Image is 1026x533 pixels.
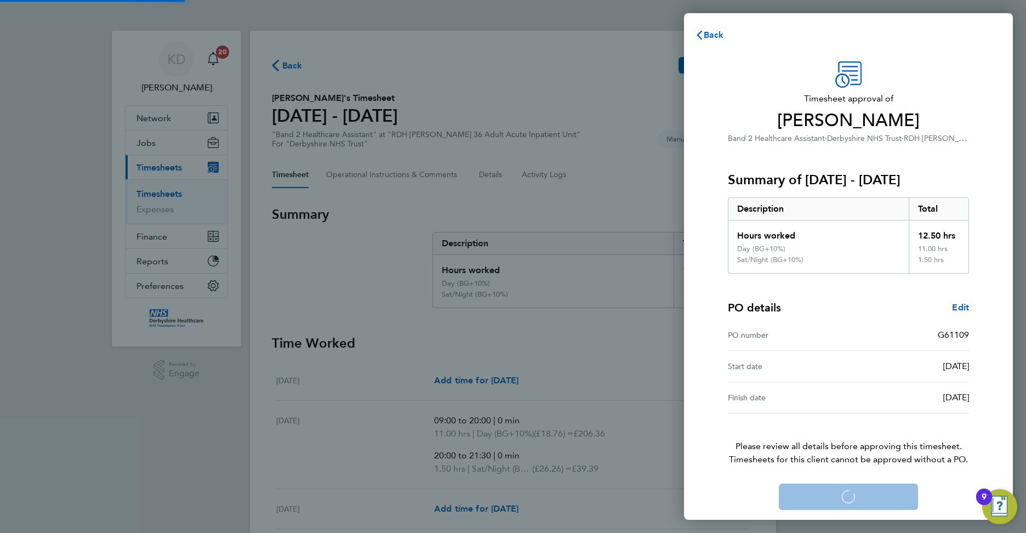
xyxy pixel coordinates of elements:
[938,330,969,340] span: G61109
[848,360,969,373] div: [DATE]
[909,245,969,256] div: 11.00 hrs
[728,198,909,220] div: Description
[909,256,969,273] div: 1.50 hrs
[909,220,969,245] div: 12.50 hrs
[909,198,969,220] div: Total
[737,245,785,253] div: Day (BG+10%)
[684,24,735,46] button: Back
[715,413,982,466] p: Please review all details before approving this timesheet.
[728,92,969,105] span: Timesheet approval of
[728,328,848,342] div: PO number
[715,453,982,466] span: Timesheets for this client cannot be approved without a PO.
[952,302,969,313] span: Edit
[728,220,909,245] div: Hours worked
[728,197,969,274] div: Summary of 18 - 24 Aug 2025
[982,489,1017,524] button: Open Resource Center, 9 new notifications
[827,134,902,143] span: Derbyshire NHS Trust
[982,497,987,511] div: 9
[848,391,969,404] div: [DATE]
[728,300,781,315] h4: PO details
[728,110,969,132] span: [PERSON_NAME]
[952,301,969,314] a: Edit
[825,134,827,143] span: ·
[728,391,848,404] div: Finish date
[737,256,803,264] div: Sat/Night (BG+10%)
[728,134,825,143] span: Band 2 Healthcare Assistant
[902,134,904,143] span: ·
[728,360,848,373] div: Start date
[728,171,969,189] h3: Summary of [DATE] - [DATE]
[704,30,724,40] span: Back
